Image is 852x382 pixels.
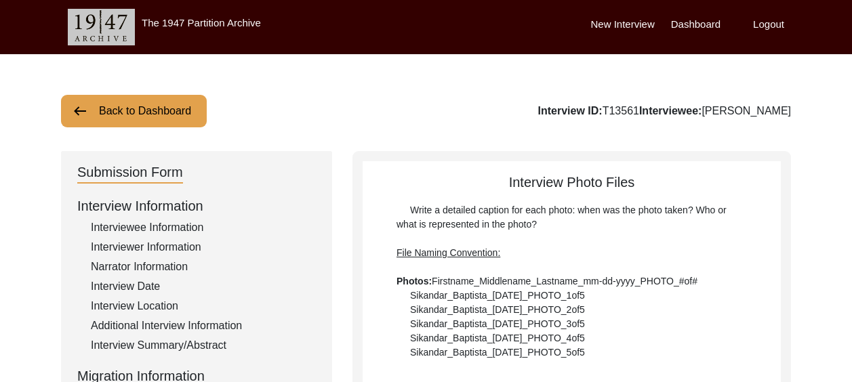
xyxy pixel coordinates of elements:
label: New Interview [591,17,655,33]
button: Back to Dashboard [61,95,207,127]
div: Interview Photo Files [363,172,781,360]
div: Interview Summary/Abstract [91,337,316,354]
label: Logout [753,17,784,33]
b: Interviewee: [639,105,702,116]
label: The 1947 Partition Archive [142,17,261,28]
div: Interview Location [91,298,316,314]
div: T13561 [PERSON_NAME] [538,103,791,119]
div: Interview Date [91,278,316,295]
b: Interview ID: [538,105,603,116]
div: Additional Interview Information [91,318,316,334]
span: File Naming Convention: [397,247,500,258]
div: Interviewee Information [91,219,316,236]
div: Submission Form [77,162,183,184]
div: Narrator Information [91,259,316,275]
div: Interview Information [77,196,316,216]
label: Dashboard [671,17,721,33]
div: Interviewer Information [91,239,316,255]
img: arrow-left.png [72,103,88,119]
div: Write a detailed caption for each photo: when was the photo taken? Who or what is represented in ... [397,203,747,360]
b: Photos: [397,276,432,286]
img: header-logo.png [68,9,135,45]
